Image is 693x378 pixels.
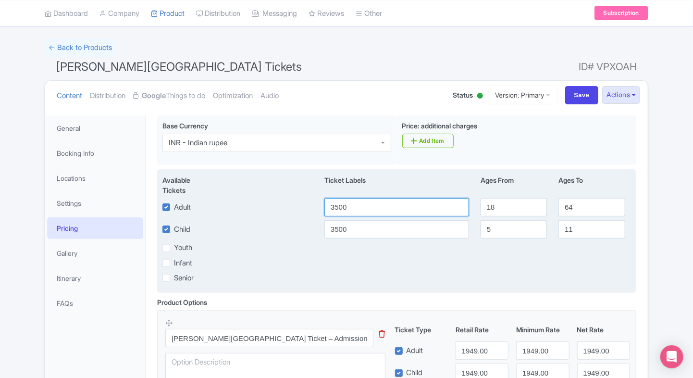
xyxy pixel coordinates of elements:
a: Settings [47,192,143,214]
a: Gallery [47,242,143,264]
span: [PERSON_NAME][GEOGRAPHIC_DATA] Tickets [56,60,302,74]
a: Booking Info [47,142,143,164]
a: Add Item [402,134,454,148]
input: 0.0 [456,341,508,360]
input: Option Name [165,329,373,347]
div: Open Intercom Messenger [660,345,683,368]
div: Minimum Rate [512,325,573,335]
a: Optimization [213,81,253,111]
div: Net Rate [573,325,634,335]
label: Adult [407,345,423,356]
input: 0.0 [516,341,569,360]
a: GoogleThings to do [133,81,205,111]
div: Retail Rate [452,325,512,335]
label: Adult [174,202,191,213]
label: Price: additional charges [402,121,478,131]
label: Child [174,224,190,235]
div: Available Tickets [162,175,214,195]
div: Ticket Labels [319,175,475,195]
div: Product Options [157,297,207,307]
label: Infant [174,258,192,269]
input: Child [324,220,469,239]
a: Version: Primary [489,86,557,104]
div: Ages To [553,175,631,195]
div: Ages From [475,175,553,195]
label: Senior [174,273,194,284]
a: General [47,117,143,139]
button: Actions [602,86,640,104]
a: ← Back to Products [45,38,116,57]
a: Audio [260,81,279,111]
span: ID# VPXOAH [579,57,637,76]
div: Active [475,89,485,104]
strong: Google [142,90,166,101]
label: Youth [174,242,192,253]
span: Base Currency [162,122,208,130]
div: INR - Indian rupee [169,139,227,147]
input: 0.0 [577,341,630,360]
span: Status [453,90,473,100]
input: Save [565,86,599,104]
a: Pricing [47,217,143,239]
a: Distribution [90,81,125,111]
a: FAQs [47,292,143,314]
a: Content [57,81,82,111]
div: Ticket Type [391,325,452,335]
a: Locations [47,167,143,189]
a: Subscription [594,6,648,20]
input: Adult [324,198,469,216]
a: Itinerary [47,267,143,289]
